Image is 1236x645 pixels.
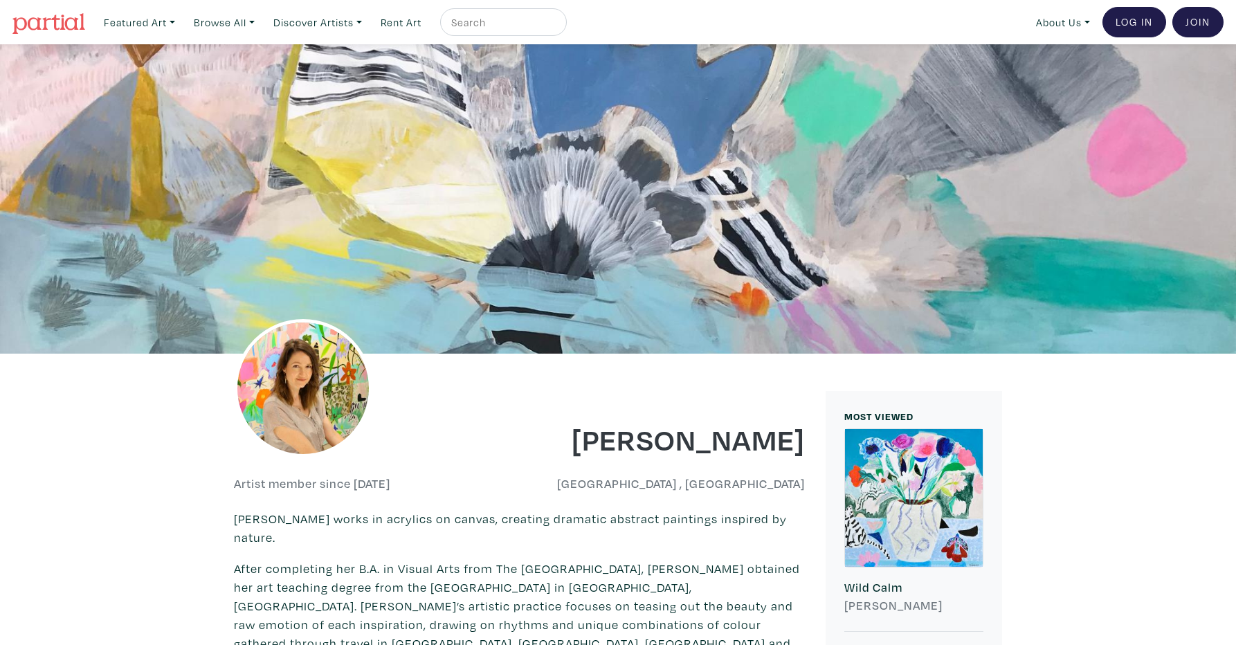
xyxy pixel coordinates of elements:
[844,428,983,633] a: Wild Calm [PERSON_NAME]
[234,509,805,547] p: [PERSON_NAME] works in acrylics on canvas, creating dramatic abstract paintings inspired by nature.
[844,410,914,423] small: MOST VIEWED
[530,420,806,457] h1: [PERSON_NAME]
[234,319,372,457] img: phpThumb.php
[1102,7,1166,37] a: Log In
[234,476,390,491] h6: Artist member since [DATE]
[267,8,368,37] a: Discover Artists
[374,8,428,37] a: Rent Art
[844,598,983,613] h6: [PERSON_NAME]
[844,580,983,595] h6: Wild Calm
[1172,7,1224,37] a: Join
[1030,8,1096,37] a: About Us
[530,476,806,491] h6: [GEOGRAPHIC_DATA] , [GEOGRAPHIC_DATA]
[188,8,261,37] a: Browse All
[98,8,181,37] a: Featured Art
[450,14,554,31] input: Search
